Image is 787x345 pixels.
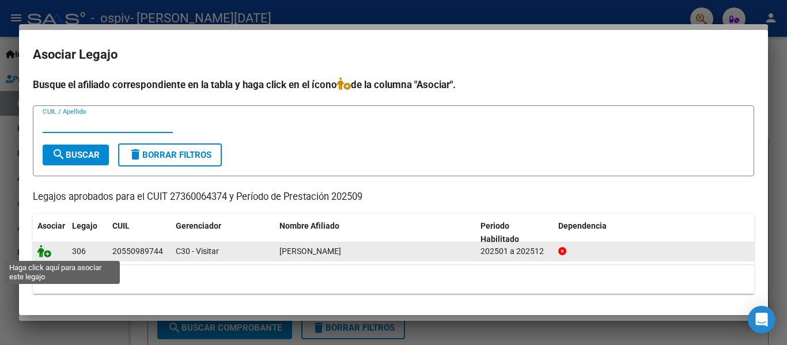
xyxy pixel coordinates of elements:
[176,247,219,256] span: C30 - Visitar
[52,147,66,161] mat-icon: search
[476,214,554,252] datatable-header-cell: Periodo Habilitado
[33,190,754,204] p: Legajos aprobados para el CUIT 27360064374 y Período de Prestación 202509
[33,44,754,66] h2: Asociar Legajo
[108,214,171,252] datatable-header-cell: CUIL
[33,77,754,92] h4: Busque el afiliado correspondiente en la tabla y haga click en el ícono de la columna "Asociar".
[748,306,775,333] div: Open Intercom Messenger
[128,150,211,160] span: Borrar Filtros
[43,145,109,165] button: Buscar
[480,221,519,244] span: Periodo Habilitado
[67,214,108,252] datatable-header-cell: Legajo
[72,247,86,256] span: 306
[176,221,221,230] span: Gerenciador
[52,150,100,160] span: Buscar
[279,247,341,256] span: PEREZ JUAN CRUZ
[33,265,754,294] div: 1 registros
[480,245,549,258] div: 202501 a 202512
[558,221,607,230] span: Dependencia
[72,221,97,230] span: Legajo
[112,245,163,258] div: 20550989744
[171,214,275,252] datatable-header-cell: Gerenciador
[275,214,476,252] datatable-header-cell: Nombre Afiliado
[112,221,130,230] span: CUIL
[37,221,65,230] span: Asociar
[554,214,755,252] datatable-header-cell: Dependencia
[118,143,222,166] button: Borrar Filtros
[128,147,142,161] mat-icon: delete
[33,214,67,252] datatable-header-cell: Asociar
[279,221,339,230] span: Nombre Afiliado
